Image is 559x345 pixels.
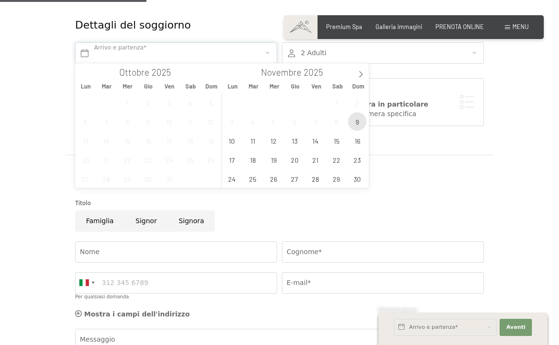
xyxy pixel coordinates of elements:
span: Ottobre 30, 2025 [139,169,157,188]
span: Ottobre 19, 2025 [202,131,220,150]
span: Novembre 19, 2025 [264,150,283,169]
span: Novembre 21, 2025 [306,150,325,169]
span: Mar [96,83,117,89]
span: Ottobre 1, 2025 [118,93,136,112]
span: Lun [222,83,243,89]
div: Vorrei scegliere una camera specifica [292,109,474,119]
span: Novembre 7, 2025 [306,112,325,131]
span: Ottobre 28, 2025 [97,169,116,188]
span: Gio [138,83,159,89]
a: PRENOTA ONLINE [435,23,484,30]
span: Ottobre 25, 2025 [181,150,199,169]
span: Novembre 5, 2025 [264,112,283,131]
input: Year [301,67,333,78]
span: Ottobre 5, 2025 [202,93,220,112]
span: Novembre 9, 2025 [348,112,366,131]
span: Ottobre 17, 2025 [160,131,178,150]
button: Avanti [500,319,532,336]
span: Novembre 6, 2025 [285,112,304,131]
span: Novembre 17, 2025 [222,150,241,169]
span: Ottobre 7, 2025 [97,112,116,131]
span: Sab [327,83,348,89]
span: Ottobre 21, 2025 [97,150,116,169]
span: Sab [180,83,201,89]
span: Novembre 13, 2025 [285,131,304,150]
span: Novembre 30, 2025 [348,169,366,188]
span: Ottobre 20, 2025 [76,150,95,169]
span: Novembre 27, 2025 [285,169,304,188]
span: Novembre 23, 2025 [348,150,366,169]
span: Richiesta express [378,307,417,313]
span: Ottobre 3, 2025 [160,93,178,112]
a: Premium Spa [326,23,362,30]
span: Novembre 1, 2025 [327,93,346,112]
span: Novembre 28, 2025 [306,169,325,188]
span: Ottobre 6, 2025 [76,112,95,131]
span: Ottobre 24, 2025 [160,150,178,169]
span: Ottobre 18, 2025 [181,131,199,150]
span: Ven [306,83,327,89]
span: Ottobre 14, 2025 [97,131,116,150]
div: Titolo [75,198,484,208]
span: Novembre 11, 2025 [243,131,262,150]
span: Dom [201,83,222,89]
span: Lun [75,83,96,89]
span: Novembre 25, 2025 [243,169,262,188]
span: Novembre [261,68,301,77]
div: Prenotare una camera in particolare [292,100,474,109]
span: Ottobre 27, 2025 [76,169,95,188]
input: 312 345 6789 [75,272,277,294]
a: Galleria immagini [376,23,422,30]
span: Mostra i campi dell'indirizzo [84,310,190,318]
span: Novembre 4, 2025 [243,112,262,131]
span: Ottobre 15, 2025 [118,131,136,150]
span: Ottobre 23, 2025 [139,150,157,169]
span: Mer [264,83,285,89]
span: Ottobre 29, 2025 [118,169,136,188]
span: Novembre 14, 2025 [306,131,325,150]
span: Ottobre 16, 2025 [139,131,157,150]
span: Novembre 22, 2025 [327,150,346,169]
span: Ottobre 4, 2025 [181,93,199,112]
span: Dom [348,83,369,89]
span: Ottobre 13, 2025 [76,131,95,150]
span: Ottobre 10, 2025 [160,112,178,131]
span: Ottobre 2, 2025 [139,93,157,112]
span: Mar [243,83,264,89]
span: Novembre 8, 2025 [327,112,346,131]
span: Novembre 12, 2025 [264,131,283,150]
span: Novembre 15, 2025 [327,131,346,150]
div: Italy (Italia): +39 [76,273,97,293]
span: Gio [285,83,306,89]
span: Novembre 3, 2025 [222,112,241,131]
span: Ven [159,83,180,89]
span: Menu [512,23,529,30]
span: Ottobre 11, 2025 [181,112,199,131]
span: Novembre 20, 2025 [285,150,304,169]
span: Ottobre 31, 2025 [160,169,178,188]
span: Novembre 26, 2025 [264,169,283,188]
span: Ottobre 22, 2025 [118,150,136,169]
input: Year [149,67,181,78]
span: Novembre 16, 2025 [348,131,366,150]
span: Ottobre 9, 2025 [139,112,157,131]
span: Ottobre [119,68,149,77]
span: Novembre 10, 2025 [222,131,241,150]
span: Novembre 24, 2025 [222,169,241,188]
span: Ottobre 8, 2025 [118,112,136,131]
span: Mer [117,83,138,89]
div: Dettagli del soggiorno [75,18,415,33]
label: Per qualsiasi domanda [75,294,129,299]
span: Novembre 29, 2025 [327,169,346,188]
span: Novembre 18, 2025 [243,150,262,169]
span: Ottobre 12, 2025 [202,112,220,131]
span: Avanti [506,324,525,331]
span: Novembre 2, 2025 [348,93,366,112]
span: Ottobre 26, 2025 [202,150,220,169]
